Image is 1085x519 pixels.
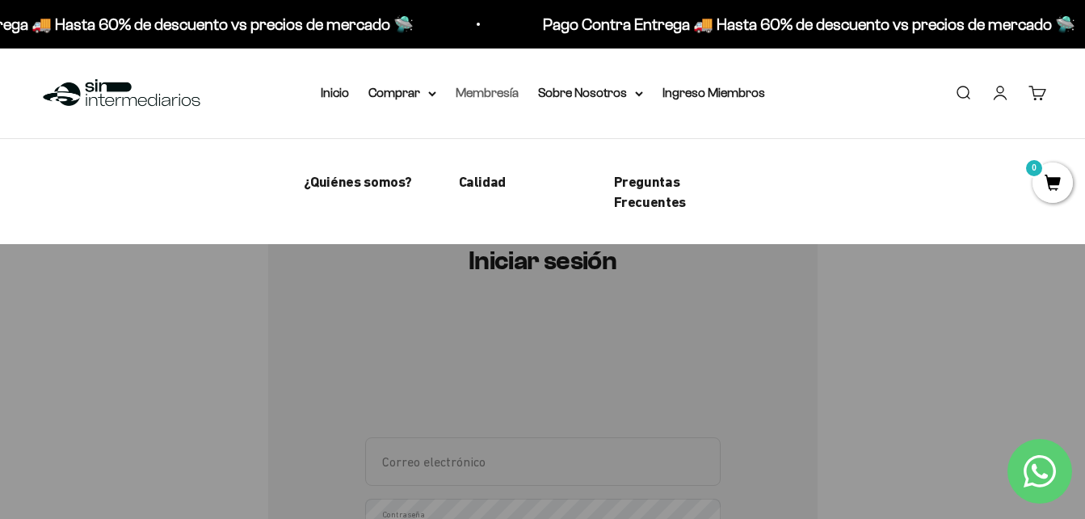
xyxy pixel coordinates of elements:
[538,82,643,103] summary: Sobre Nosotros
[1032,175,1073,193] a: 0
[456,86,519,99] a: Membresía
[368,82,436,103] summary: Comprar
[459,173,506,190] span: Calidad
[614,171,743,212] a: Preguntas Frecuentes
[1024,158,1044,178] mark: 0
[614,173,686,210] span: Preguntas Frecuentes
[662,86,765,99] a: Ingreso Miembros
[304,171,413,192] a: ¿Quiénes somos?
[459,171,506,192] a: Calidad
[524,11,1056,37] p: Pago Contra Entrega 🚚 Hasta 60% de descuento vs precios de mercado 🛸
[304,173,413,190] span: ¿Quiénes somos?
[365,247,721,275] h1: Iniciar sesión
[365,322,721,418] iframe: Social Login Buttons
[321,86,349,99] a: Inicio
